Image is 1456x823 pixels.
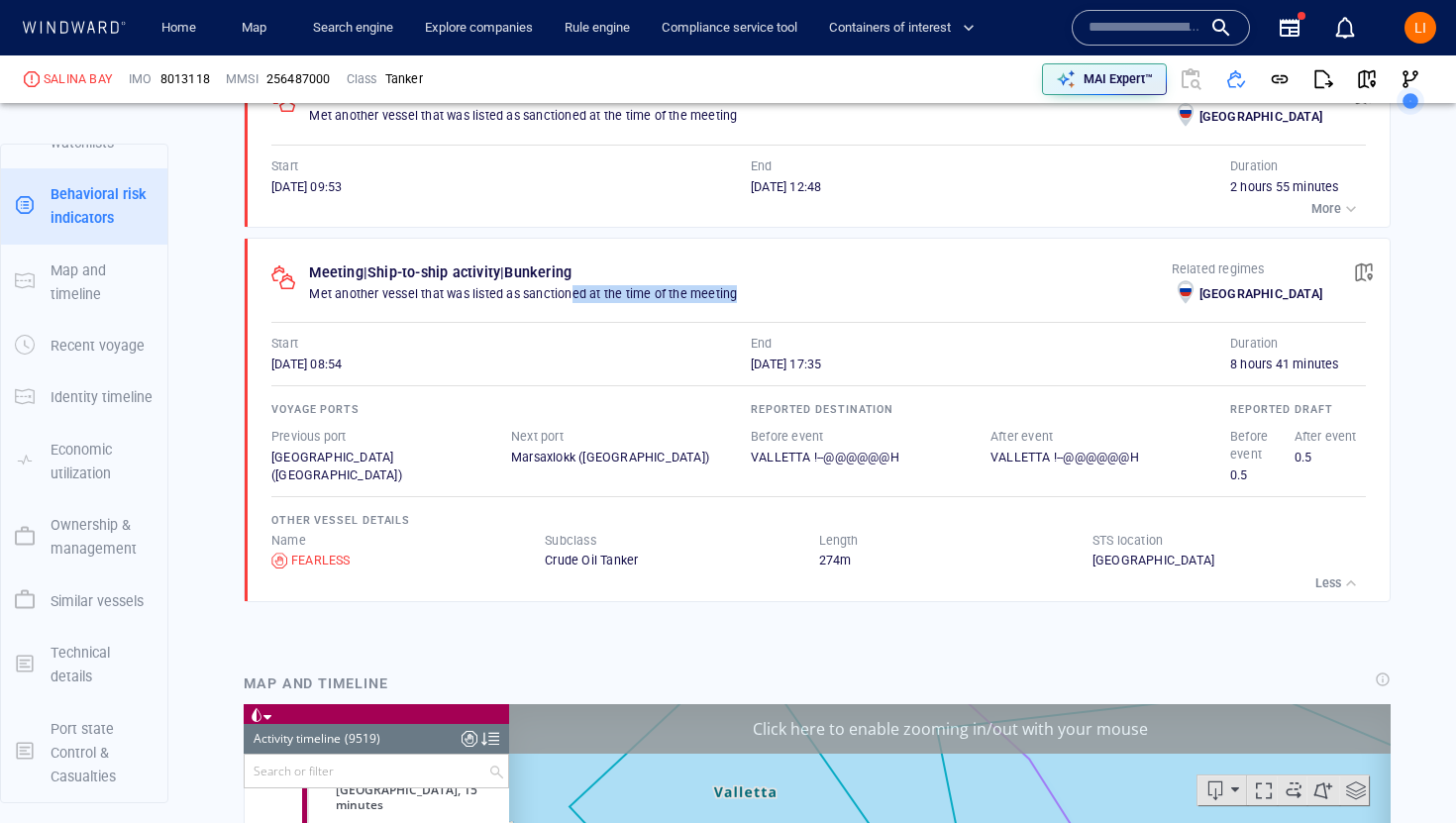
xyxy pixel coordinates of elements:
[9,230,265,314] dl: [DATE] 15:48Meeting|BunkeringWith:[PERSON_NAME](Cargo)Malta OPL Anchorage, [GEOGRAPHIC_DATA], 4 h...
[884,597,939,611] a: Mapbox
[1258,57,1301,101] button: Get link
[1,654,167,672] a: Technical details
[1230,178,1366,196] div: 2 hours 55 minutes
[44,70,113,88] div: SALINA BAY
[241,497,258,509] span: Edit activity risk
[1230,403,1333,416] span: Reported draft
[51,258,154,307] p: Map and timeline
[1,424,167,500] button: Economic utilization
[271,552,351,569] a: FEARLESS
[654,11,805,46] button: Compliance service tool
[545,532,596,550] p: Subclass
[1310,569,1366,597] button: Less
[511,428,564,446] p: Next port
[1,499,167,575] button: Ownership & management
[92,261,258,276] span: With: (Cargo)
[1003,71,1033,101] div: Focus on vessel path
[241,329,258,341] span: Edit activity risk
[92,445,265,474] span: Malta OPL Anchorage, [GEOGRAPHIC_DATA], 3 hours
[241,245,258,257] span: Edit activity risk
[275,500,459,535] button: 2 days[DATE]-[DATE]
[1,527,167,546] a: Ownership & management
[1,245,167,321] button: Map and timeline
[1345,57,1389,101] button: View on map
[309,107,1171,125] p: Met another vessel that was listed as sanctioned at the time of the meeting
[92,244,201,258] span: Meeting|Bunkering
[92,430,228,445] span: With: (Cargo)
[819,552,1092,569] div: 274 m
[234,11,281,46] a: Map
[9,328,61,352] span: [DATE] 19:47
[1033,71,1063,101] div: Toggle vessel historical path
[92,162,283,177] div: HACI FATMA ANA
[226,11,289,46] button: Map
[1214,57,1258,101] button: Add to vessel list
[122,514,216,529] span: [PERSON_NAME]
[751,357,821,371] span: [DATE] 17:35
[1092,532,1163,550] p: STS location
[51,182,154,231] p: Behavioral risk indicators
[829,17,975,40] span: Containers of interest
[751,428,823,446] p: Before event
[92,529,265,573] span: Malta OPL Anchorage, [GEOGRAPHIC_DATA], 40 minutes
[1,196,167,215] a: Behavioral risk indicators
[275,555,356,575] div: 5km
[1092,552,1366,569] div: [GEOGRAPHIC_DATA]
[504,260,572,284] p: Bunkering
[271,157,298,175] p: Start
[218,20,234,50] div: Compliance Activities
[9,244,61,267] span: [DATE] 15:48
[1,271,167,290] a: Map and timeline
[1,451,167,469] a: Economic utilization
[226,70,259,88] p: MMSI
[92,162,283,177] div: [PERSON_NAME] [PERSON_NAME]
[1414,20,1426,36] span: LI
[10,20,97,50] div: Activity timeline
[751,449,990,466] div: VALLETTA !--@@@@@@H
[51,589,144,613] p: Similar vessels
[1301,57,1345,101] button: Export report
[751,403,893,416] span: Reported destination
[241,131,258,143] span: Edit activity risk
[751,179,821,194] span: [DATE] 12:48
[92,276,265,306] span: Malta OPL Anchorage, [GEOGRAPHIC_DATA], 4 hours
[364,260,367,284] p: |
[1172,260,1322,278] p: Related regimes
[101,20,137,50] div: (9519)
[9,314,265,398] dl: [DATE] 19:47Anchored[GEOGRAPHIC_DATA], [GEOGRAPHIC_DATA] OPL, 12 hours
[271,335,298,353] p: Start
[122,261,216,276] span: [PERSON_NAME]
[1,336,167,355] a: Recent voyage
[1230,335,1279,353] p: Duration
[9,581,265,680] dl: [DATE] 10:43Meeting|Other
[1372,734,1441,808] iframe: Chat
[1,320,167,371] button: Recent voyage
[122,430,186,445] span: MBC DAISY
[92,346,265,390] span: [GEOGRAPHIC_DATA], [GEOGRAPHIC_DATA] OPL, 12 hours
[1044,597,1142,611] a: Improve this map
[92,328,146,343] span: Anchored
[51,438,154,486] p: Economic utilization
[9,412,61,436] span: [DATE] 08:07
[92,412,201,427] span: Meeting|Bunkering
[9,482,265,581] dl: [DATE] 09:57Meeting|OtherWith:[PERSON_NAME](Other)Malta OPL Anchorage, [GEOGRAPHIC_DATA], 40 minutes
[1084,70,1153,88] p: MAI Expert™
[9,116,265,230] dl: [DATE] 12:46Meeting|BunkeringWith:[PERSON_NAME] [PERSON_NAME](Tanker)Malta OPL Anchorage, [GEOGRA...
[1199,108,1322,126] p: [GEOGRAPHIC_DATA]
[51,641,154,689] p: Technical details
[545,552,818,569] div: Crude Oil Tanker
[1315,574,1341,592] p: Less
[1042,63,1167,95] button: MAI Expert™
[819,532,859,550] p: Length
[347,70,377,88] p: Class
[990,449,1230,466] div: VALLETTA !--@@@@@@H
[92,514,258,529] span: With: (Other)
[1230,157,1279,175] p: Duration
[557,11,638,46] button: Rule engine
[417,11,541,46] a: Explore companies
[271,428,347,446] p: Previous port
